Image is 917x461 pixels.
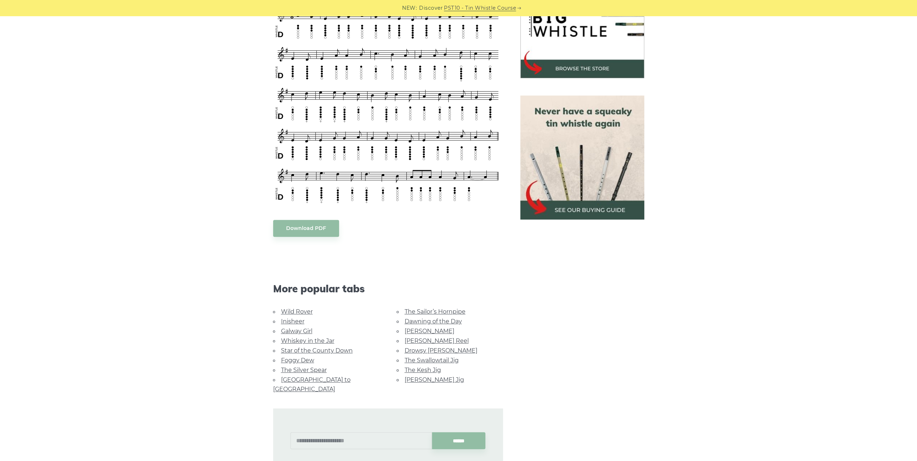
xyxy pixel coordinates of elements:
[520,96,644,220] img: tin whistle buying guide
[273,220,339,237] a: Download PDF
[273,376,351,393] a: [GEOGRAPHIC_DATA] to [GEOGRAPHIC_DATA]
[405,347,477,354] a: Drowsy [PERSON_NAME]
[405,328,454,334] a: [PERSON_NAME]
[405,318,462,325] a: Dawning of the Day
[273,283,503,295] span: More popular tabs
[281,337,334,344] a: Whiskey in the Jar
[281,328,312,334] a: Galway Girl
[281,347,353,354] a: Star of the County Down
[405,337,469,344] a: [PERSON_NAME] Reel
[405,376,464,383] a: [PERSON_NAME] Jig
[405,367,441,373] a: The Kesh Jig
[402,4,417,12] span: NEW:
[281,357,314,364] a: Foggy Dew
[405,308,466,315] a: The Sailor’s Hornpipe
[405,357,459,364] a: The Swallowtail Jig
[444,4,516,12] a: PST10 - Tin Whistle Course
[281,367,327,373] a: The Silver Spear
[281,308,313,315] a: Wild Rover
[281,318,304,325] a: Inisheer
[419,4,443,12] span: Discover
